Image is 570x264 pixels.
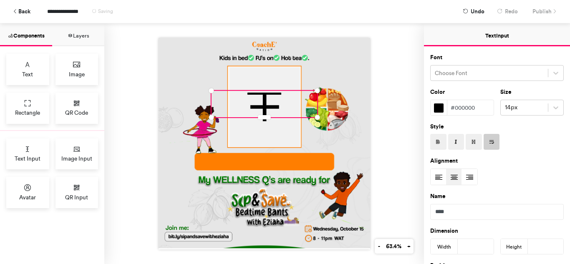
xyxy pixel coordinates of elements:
[383,239,404,254] button: 63.4%
[52,23,104,46] button: Layers
[404,239,414,254] button: +
[431,239,458,255] div: Width
[8,4,35,19] button: Back
[15,108,40,117] span: Rectangle
[430,123,444,131] label: Style
[98,8,113,14] span: Saving
[471,4,484,19] span: Undo
[430,192,445,201] label: Name
[501,239,528,255] div: Height
[22,70,33,78] span: Text
[61,154,92,163] span: Image Input
[15,154,40,163] span: Text Input
[65,193,88,201] span: QR Input
[69,70,85,78] span: Image
[528,222,560,254] iframe: Drift Widget Chat Controller
[430,53,442,62] label: Font
[430,157,458,165] label: Alignment
[424,23,570,46] button: Text Input
[459,4,489,19] button: Undo
[447,100,494,115] div: #000000
[430,227,458,235] label: Dimension
[375,239,383,254] button: -
[19,193,36,201] span: Avatar
[430,88,445,96] label: Color
[500,88,511,96] label: Size
[430,168,478,185] div: Text Alignment Picker
[65,108,88,117] span: QR Code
